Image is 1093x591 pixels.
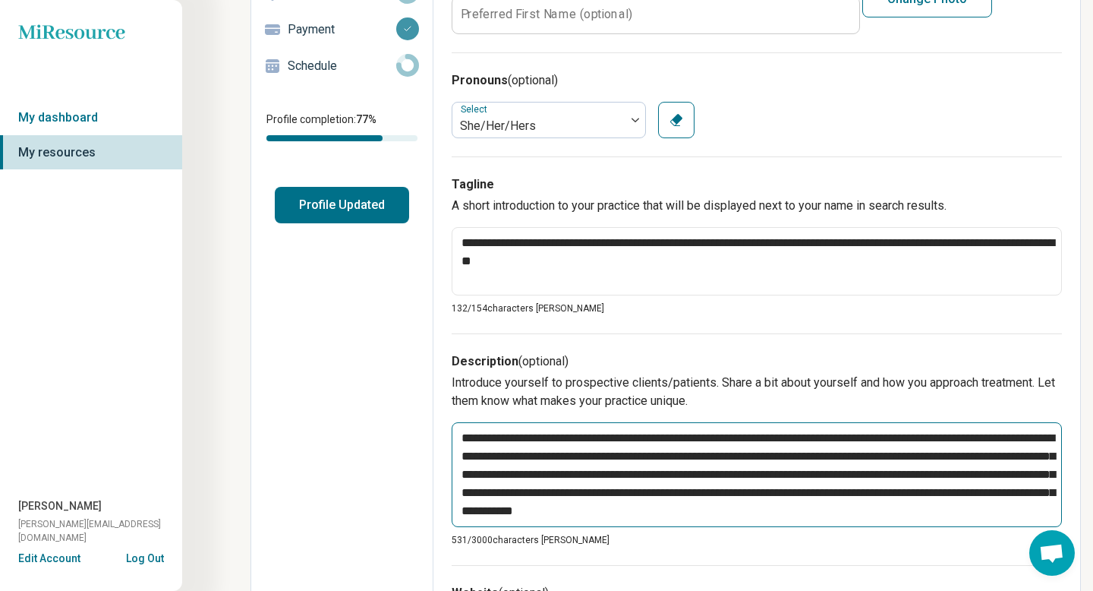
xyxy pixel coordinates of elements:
button: Profile Updated [275,187,409,223]
div: Open chat [1029,530,1075,576]
div: Profile completion: [251,103,433,150]
a: Payment [251,11,433,48]
p: A short introduction to your practice that will be displayed next to your name in search results. [452,197,1062,215]
span: (optional) [518,354,569,368]
span: (optional) [508,73,558,87]
p: 132/ 154 characters [PERSON_NAME] [452,302,1062,315]
a: Schedule [251,48,433,84]
h3: Pronouns [452,71,1062,90]
button: Edit Account [18,551,80,567]
button: Log Out [126,551,164,563]
div: Profile completion [266,135,417,141]
label: Select [461,104,490,115]
h3: Tagline [452,175,1062,194]
p: Payment [288,21,396,39]
p: Introduce yourself to prospective clients/patients. Share a bit about yourself and how you approa... [452,374,1062,410]
p: 531/ 3000 characters [PERSON_NAME] [452,533,1062,547]
p: Schedule [288,57,396,75]
label: Preferred First Name (optional) [461,8,632,21]
h3: Description [452,352,1062,371]
span: [PERSON_NAME] [18,498,102,514]
span: 77 % [356,113,376,125]
div: She/Her/Hers [460,117,618,135]
span: [PERSON_NAME][EMAIL_ADDRESS][DOMAIN_NAME] [18,517,182,545]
